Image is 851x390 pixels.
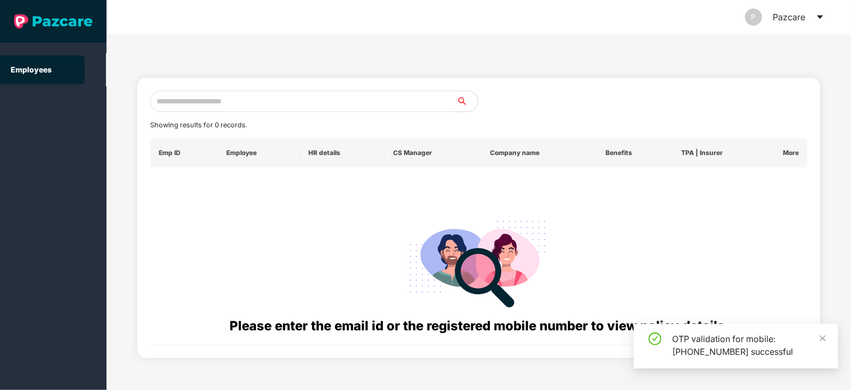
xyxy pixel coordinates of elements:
[385,139,482,167] th: CS Manager
[774,139,807,167] th: More
[597,139,673,167] th: Benefits
[672,332,825,358] div: OTP validation for mobile: [PHONE_NUMBER] successful
[150,139,218,167] th: Emp ID
[300,139,385,167] th: HR details
[230,318,729,334] span: Please enter the email id or the registered mobile number to view policy details.
[218,139,300,167] th: Employee
[816,13,824,21] span: caret-down
[402,208,555,316] img: svg+xml;base64,PHN2ZyB4bWxucz0iaHR0cDovL3d3dy53My5vcmcvMjAwMC9zdmciIHdpZHRoPSIyODgiIGhlaWdodD0iMj...
[819,335,827,342] span: close
[11,65,52,74] a: Employees
[456,97,478,105] span: search
[751,9,756,26] span: P
[649,332,661,345] span: check-circle
[482,139,598,167] th: Company name
[673,139,774,167] th: TPA | Insurer
[150,121,247,129] span: Showing results for 0 records.
[456,91,478,112] button: search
